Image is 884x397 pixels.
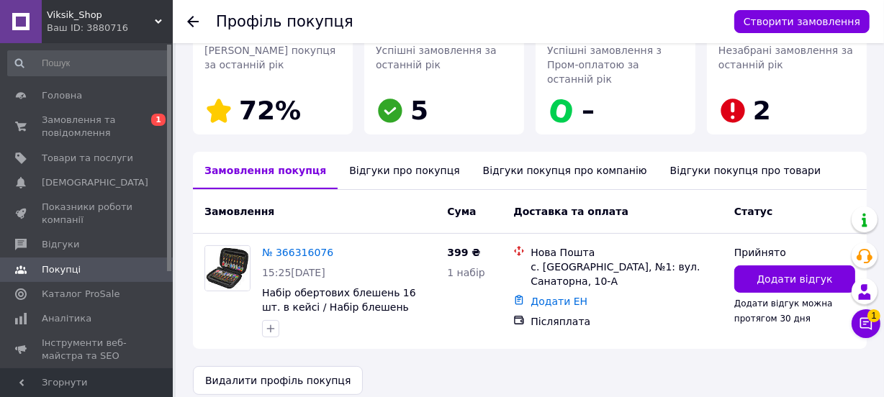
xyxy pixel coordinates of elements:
div: Відгуки про покупця [338,152,471,189]
span: Статус [734,206,772,217]
div: Відгуки покупця про товари [659,152,832,189]
span: 1 набір [447,267,485,278]
div: Післяплата [531,314,723,329]
span: [DEMOGRAPHIC_DATA] [42,176,148,189]
span: Успішні замовлення за останній рік [376,45,497,70]
div: Нова Пошта [531,245,723,260]
span: 5 [410,96,428,125]
span: – [582,96,595,125]
div: Повернутися назад [187,14,199,29]
span: Відгуки [42,238,79,251]
a: Фото товару [204,245,251,291]
span: Каталог ProSale [42,288,119,301]
span: Додати відгук [757,272,832,286]
span: Замовлення та повідомлення [42,114,133,140]
div: Відгуки покупця про компанію [472,152,659,189]
button: Створити замовлення [734,10,870,33]
span: Аналітика [42,312,91,325]
a: № 366316076 [262,247,333,258]
input: Пошук [7,50,169,76]
span: Головна [42,89,82,102]
span: 72% [239,96,301,125]
span: 2 [753,96,771,125]
h1: Профіль покупця [216,13,353,30]
div: Ваш ID: 3880716 [47,22,173,35]
span: Viksik_Shop [47,9,155,22]
div: с. [GEOGRAPHIC_DATA], №1: вул. Санаторна, 10-А [531,260,723,288]
span: 1 [867,309,880,322]
span: 399 ₴ [447,247,480,258]
button: Додати відгук [734,265,855,293]
span: Cума [447,206,476,217]
span: Інструменти веб-майстра та SEO [42,337,133,362]
div: Прийнято [734,245,855,260]
a: Додати ЕН [531,296,587,307]
span: Покупці [42,263,81,276]
a: Набір обертових блешень 16 шт. в кейсі / Набір блешень вертушок [262,287,416,327]
img: Фото товару [205,246,250,291]
span: Замовлення [204,206,274,217]
button: Видалити профіль покупця [193,366,363,395]
span: [PERSON_NAME] покупця за останній рік [204,45,335,70]
span: Товари та послуги [42,152,133,165]
span: Успішні замовлення з Пром-оплатою за останній рік [547,45,662,85]
span: Доставка та оплата [513,206,628,217]
span: 15:25[DATE] [262,267,325,278]
span: 1 [151,114,166,126]
div: Замовлення покупця [193,152,338,189]
span: Показники роботи компанії [42,201,133,227]
span: Незабрані замовлення за останній рік [718,45,853,70]
span: Додати відгук можна протягом 30 дня [734,298,833,323]
button: Чат з покупцем1 [852,309,880,338]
